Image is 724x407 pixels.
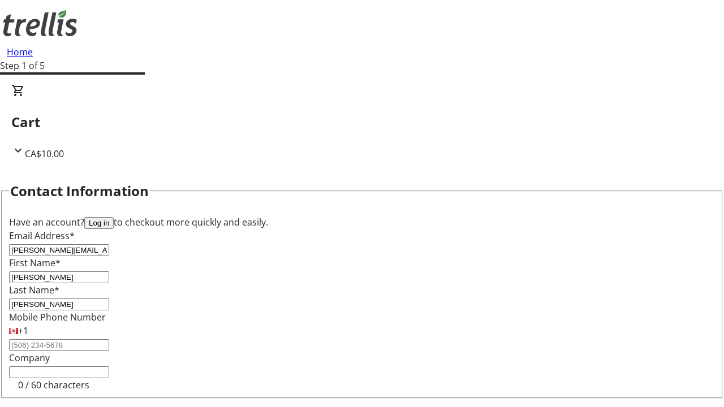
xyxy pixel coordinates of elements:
[9,311,106,323] label: Mobile Phone Number
[10,181,149,201] h2: Contact Information
[11,112,713,132] h2: Cart
[9,284,59,296] label: Last Name*
[9,257,61,269] label: First Name*
[9,352,50,364] label: Company
[18,379,89,391] tr-character-limit: 0 / 60 characters
[9,339,109,351] input: (506) 234-5678
[84,217,114,229] button: Log in
[25,148,64,160] span: CA$10.00
[9,230,75,242] label: Email Address*
[11,84,713,161] div: CartCA$10.00
[9,215,715,229] div: Have an account? to checkout more quickly and easily.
